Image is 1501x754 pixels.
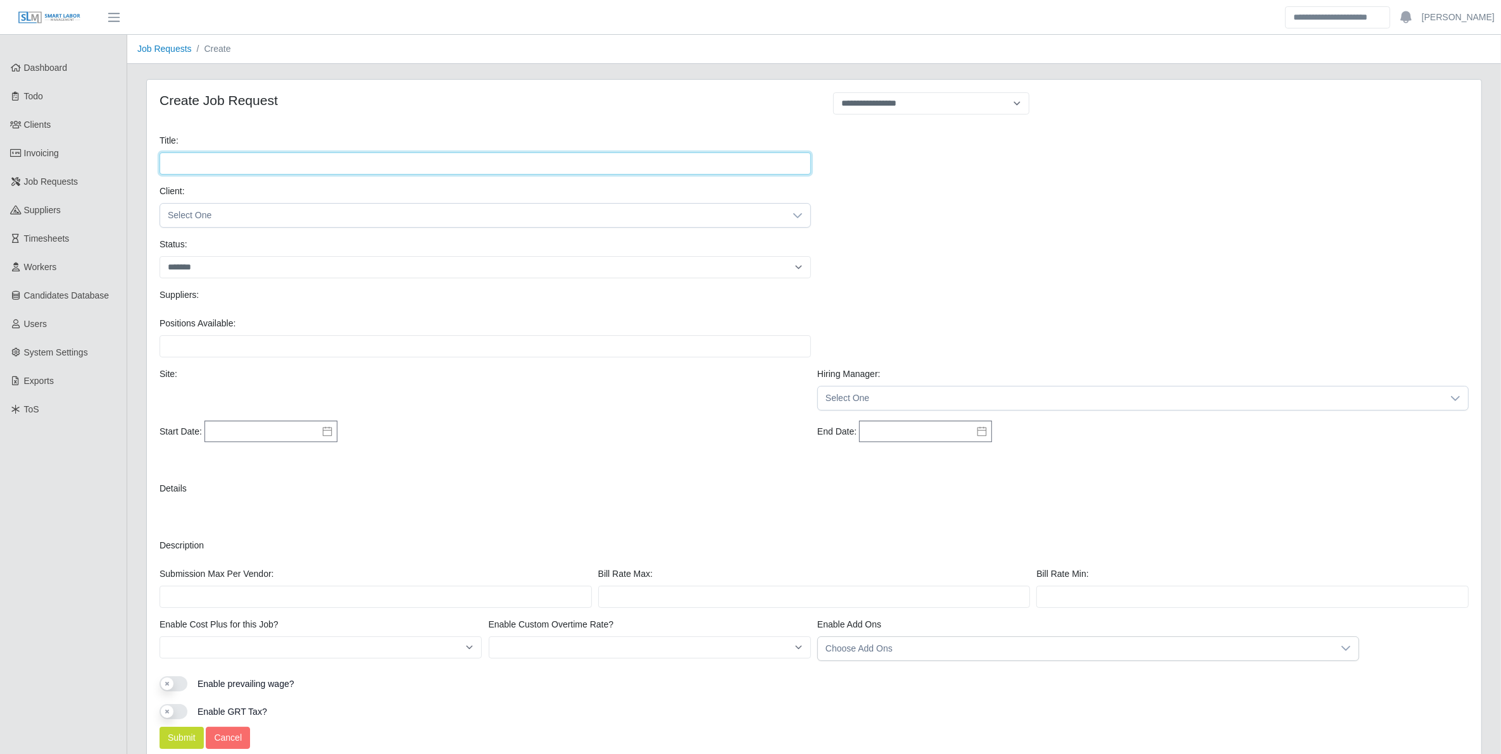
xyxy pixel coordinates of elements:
[24,63,68,73] span: Dashboard
[1036,567,1088,581] label: Bill Rate Min:
[160,676,187,691] button: Enable prevailing wage?
[160,482,187,495] label: Details
[206,727,250,749] a: Cancel
[817,618,881,631] label: Enable Add Ons
[137,44,192,54] a: Job Requests
[24,290,110,300] span: Candidates Database
[817,368,881,381] label: Hiring Manager:
[24,91,43,101] span: Todo
[160,204,785,227] span: Select One
[24,120,51,130] span: Clients
[160,185,185,198] label: Client:
[817,425,857,438] label: End Date:
[160,567,274,581] label: Submission Max Per Vendor:
[1422,11,1495,24] a: [PERSON_NAME]
[1285,6,1390,28] input: Search
[24,404,39,414] span: ToS
[198,679,294,689] span: Enable prevailing wage?
[24,233,70,244] span: Timesheets
[24,347,88,357] span: System Settings
[24,205,61,215] span: Suppliers
[24,319,47,329] span: Users
[198,707,267,717] span: Enable GRT Tax?
[24,148,59,158] span: Invoicing
[24,376,54,386] span: Exports
[18,11,81,25] img: SLM Logo
[160,288,199,302] label: Suppliers:
[489,618,614,631] label: Enable Custom Overtime Rate?
[192,42,231,56] li: Create
[160,618,279,631] label: Enable Cost Plus for this Job?
[818,637,1333,660] div: Choose Add Ons
[160,368,177,381] label: Site:
[24,262,57,272] span: Workers
[160,425,202,438] label: Start Date:
[160,704,187,719] button: Enable GRT Tax?
[24,176,79,187] span: Job Requests
[160,539,204,552] label: Description
[818,386,1443,410] span: Select One
[160,134,179,147] label: Title:
[598,567,653,581] label: Bill Rate Max:
[160,92,805,108] h4: Create Job Request
[160,238,187,251] label: Status:
[160,727,204,749] button: Submit
[160,317,236,330] label: Positions Available:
